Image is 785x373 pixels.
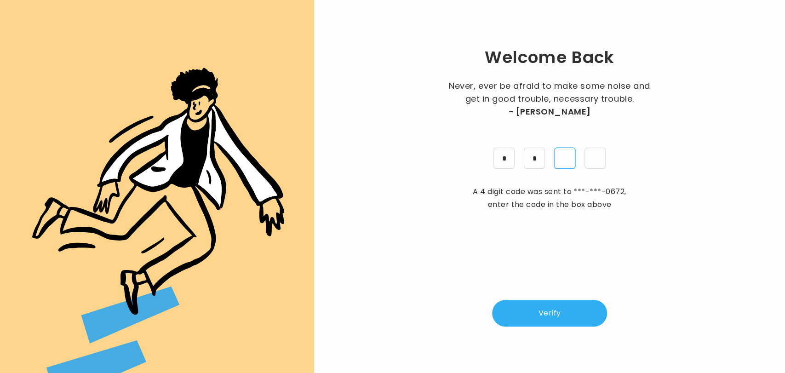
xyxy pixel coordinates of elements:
span: - [PERSON_NAME] [508,105,590,118]
input: pin [524,148,545,169]
h1: Welcome Back [484,46,614,69]
input: pin [554,148,575,169]
input: pin [584,148,606,169]
button: Verify [492,300,607,327]
p: A 4 digit code was sent to , enter the code in the box above [469,185,630,211]
p: Never, ever be afraid to make some noise and get in good trouble, necessary trouble. [446,80,653,118]
input: pin [493,148,515,169]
